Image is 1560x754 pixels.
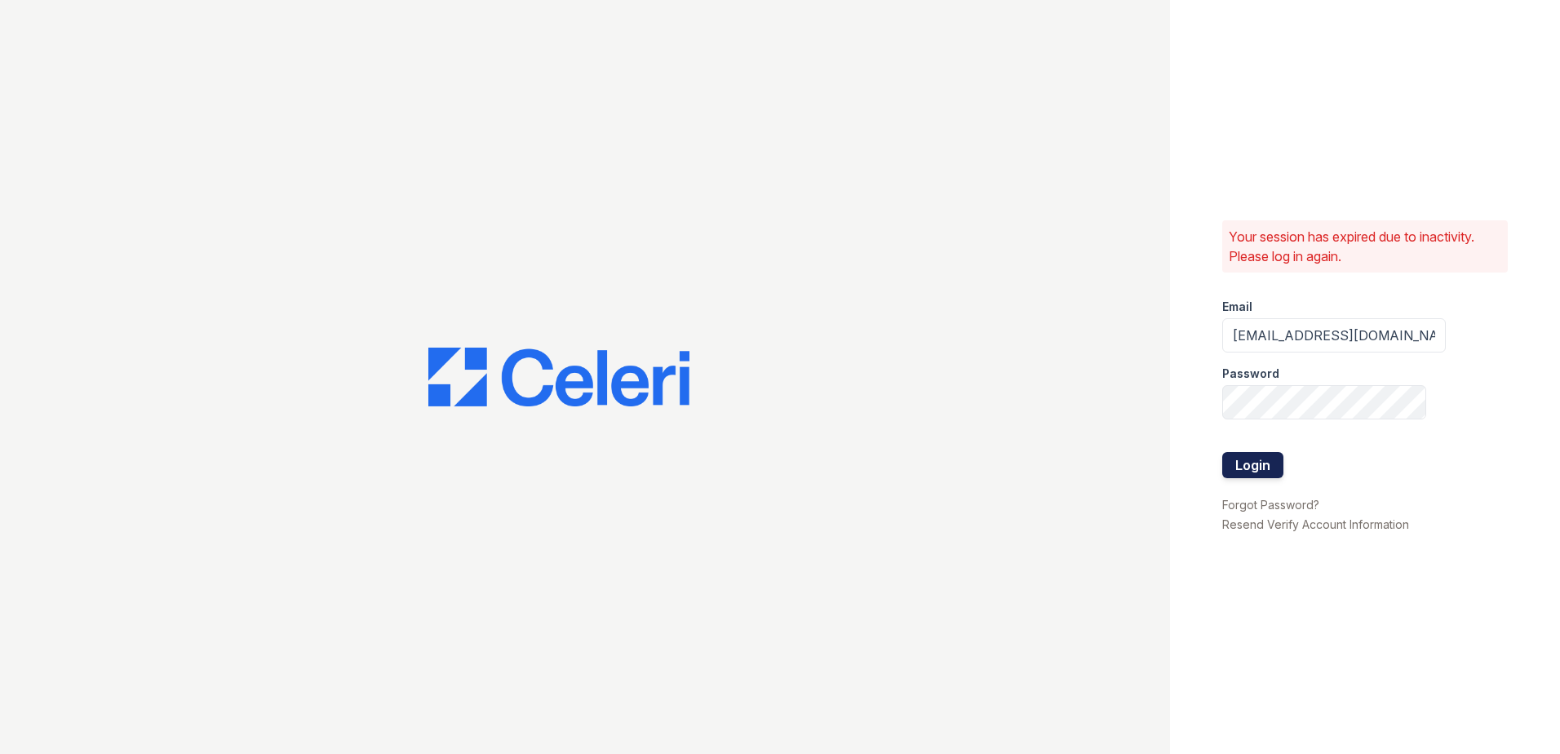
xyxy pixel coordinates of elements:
[1229,227,1501,266] p: Your session has expired due to inactivity. Please log in again.
[428,348,689,406] img: CE_Logo_Blue-a8612792a0a2168367f1c8372b55b34899dd931a85d93a1a3d3e32e68fde9ad4.png
[1222,498,1319,512] a: Forgot Password?
[1222,299,1252,315] label: Email
[1222,452,1283,478] button: Login
[1222,517,1409,531] a: Resend Verify Account Information
[1222,366,1279,382] label: Password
